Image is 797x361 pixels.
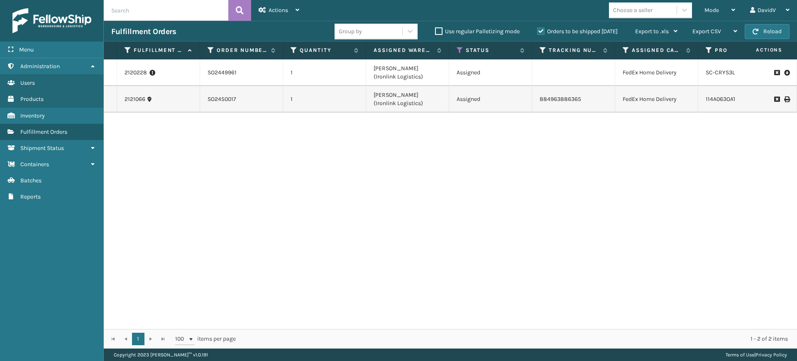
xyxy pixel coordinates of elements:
[20,145,64,152] span: Shipment Status
[715,47,765,54] label: Product SKU
[283,86,366,113] td: 1
[217,47,267,54] label: Order Number
[784,96,789,102] i: Print Label
[132,333,144,345] a: 1
[449,59,532,86] td: Assigned
[19,46,34,53] span: Menu
[111,27,176,37] h3: Fulfillment Orders
[20,161,49,168] span: Containers
[125,69,147,77] a: 2120228
[114,349,208,361] p: Copyright 2023 [PERSON_NAME]™ v 1.0.191
[755,352,787,358] a: Privacy Policy
[726,352,754,358] a: Terms of Use
[175,335,188,343] span: 100
[134,47,184,54] label: Fulfillment Order Id
[466,47,516,54] label: Status
[300,47,350,54] label: Quantity
[549,47,599,54] label: Tracking Number
[706,96,736,103] a: 114A063OAT
[20,177,42,184] span: Batches
[706,69,751,76] a: SC-CRYS3LU2012
[537,28,618,35] label: Orders to be shipped [DATE]
[435,28,520,35] label: Use regular Palletizing mode
[283,59,366,86] td: 1
[784,69,789,77] i: Pull Label
[774,96,779,102] i: Request to Be Cancelled
[20,63,60,70] span: Administration
[613,6,653,15] div: Choose a seller
[20,79,35,86] span: Users
[774,70,779,76] i: Request to Be Cancelled
[366,59,449,86] td: [PERSON_NAME] (Ironlink Logistics)
[20,193,41,200] span: Reports
[635,28,669,35] span: Export to .xls
[269,7,288,14] span: Actions
[125,95,145,103] a: 2121066
[374,47,433,54] label: Assigned Warehouse
[692,28,721,35] span: Export CSV
[12,8,91,33] img: logo
[745,24,790,39] button: Reload
[247,335,788,343] div: 1 - 2 of 2 items
[726,349,787,361] div: |
[175,333,236,345] span: items per page
[615,59,698,86] td: FedEx Home Delivery
[200,59,283,86] td: SO2449961
[449,86,532,113] td: Assigned
[20,128,67,135] span: Fulfillment Orders
[704,7,719,14] span: Mode
[200,86,283,113] td: SO2450017
[366,86,449,113] td: [PERSON_NAME] (Ironlink Logistics)
[730,43,787,57] span: Actions
[20,96,44,103] span: Products
[339,27,362,36] div: Group by
[20,112,45,119] span: Inventory
[632,47,682,54] label: Assigned Carrier Service
[615,86,698,113] td: FedEx Home Delivery
[540,96,581,103] a: 884963886365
